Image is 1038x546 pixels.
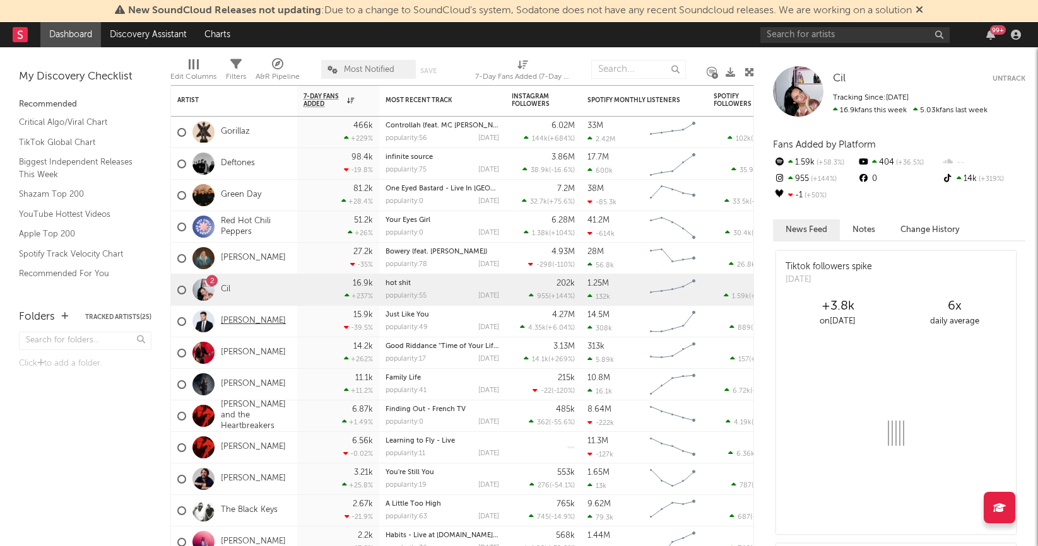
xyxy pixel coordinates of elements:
span: 6.72k [733,388,750,395]
a: You're Still You [386,469,434,476]
span: +269 % [550,356,573,363]
div: +26 % [348,229,373,237]
div: 13k [587,482,606,490]
div: 132k [587,293,610,301]
div: -0.02 % [343,450,373,458]
a: Discovery Assistant [101,22,196,47]
div: popularity: 55 [386,293,427,299]
div: popularity: 41 [386,387,427,394]
div: popularity: 75 [386,166,427,173]
a: One Eyed Bastard - Live In [GEOGRAPHIC_DATA] [386,185,545,192]
input: Search for artists [760,27,950,43]
div: 11.1k [355,374,373,382]
div: [DATE] [478,229,499,236]
svg: Chart title [644,337,701,369]
a: [PERSON_NAME] [221,347,286,358]
span: -120 % [553,388,573,395]
span: +75.6 % [549,199,573,206]
div: popularity: 17 [386,356,426,363]
div: popularity: 0 [386,198,423,205]
div: ( ) [728,450,777,458]
div: popularity: 0 [386,419,423,426]
div: 4.27M [552,311,575,319]
div: infinite source [386,154,499,161]
div: Finding Out - French TV [386,406,499,413]
svg: Chart title [644,274,701,306]
div: 15.9k [353,311,373,319]
div: [DATE] [478,419,499,426]
div: [DATE] [478,513,499,520]
div: 14k [941,171,1025,187]
div: 17.7M [587,153,609,161]
div: 11.3M [587,437,608,445]
button: Save [420,67,437,74]
span: 33.5k [733,199,750,206]
a: Controllah (feat. MC [PERSON_NAME]) [386,122,511,129]
div: Habits - Live at Crypto.com Arena, Los Angeles, CA, 9/23/2023 [386,532,499,539]
div: [DATE] [478,198,499,205]
a: Cil [221,284,230,295]
div: -222k [587,419,614,427]
input: Search... [591,60,686,79]
span: +684 % [550,136,573,142]
div: +11.2 % [344,386,373,395]
div: +28.4 % [341,197,373,206]
div: 7-Day Fans Added (7-Day Fans Added) [475,54,570,90]
a: Cil [833,73,846,85]
div: 56.8k [587,261,614,269]
a: Shazam Top 200 [19,187,139,201]
div: 2.67k [353,500,373,508]
span: 787 [740,482,752,489]
a: Deftones [221,158,255,169]
div: 1.44M [587,531,610,540]
div: Edit Columns [170,69,216,84]
div: Good Riddance "Time of Your Life" (Arr. for Harp by Kristan Toczko) [386,343,499,350]
div: -614k [587,229,615,238]
a: A Little Too High [386,501,441,508]
button: Change History [888,219,972,240]
svg: Chart title [644,432,701,463]
div: Filters [226,69,246,84]
span: +36.5 % [894,160,924,166]
div: Instagram Followers [512,93,556,108]
div: One Eyed Bastard - Live In Amsterdam [386,185,499,192]
div: 955 [773,171,857,187]
svg: Chart title [644,243,701,274]
div: popularity: 78 [386,261,427,268]
div: ( ) [522,197,575,206]
div: 16.1k [587,387,612,395]
div: My Discovery Checklist [19,69,151,84]
div: Just Like You [386,311,499,318]
div: popularity: 19 [386,482,427,489]
div: 28M [587,248,604,256]
svg: Chart title [644,400,701,432]
button: Tracked Artists(25) [85,314,151,320]
div: 4.93M [551,248,575,256]
a: Apple Top 200 [19,227,139,241]
svg: Chart title [644,211,701,243]
div: 6.02M [551,122,575,130]
div: ( ) [533,386,575,395]
span: 144k [532,136,548,142]
a: Family Life [386,375,421,381]
div: +3.8k [779,299,896,314]
span: 1.59k [732,293,749,300]
div: ( ) [529,481,575,489]
span: -14.9 % [551,514,573,521]
a: TikTok Global Chart [19,136,139,149]
a: [PERSON_NAME] [221,442,286,453]
a: Your Eyes Girl [386,217,430,224]
div: 2.2k [358,531,373,540]
div: [DATE] [478,261,499,268]
div: popularity: 11 [386,450,425,457]
div: ( ) [729,323,777,332]
span: +104 % [551,230,573,237]
div: -85.3k [587,198,616,206]
div: ( ) [728,134,777,142]
div: 6.87k [352,405,373,414]
div: 404 [857,154,941,171]
span: -16.6 % [551,167,573,174]
span: Fans Added by Platform [773,140,876,149]
div: A&R Pipeline [256,69,300,84]
a: Green Day [221,190,261,200]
